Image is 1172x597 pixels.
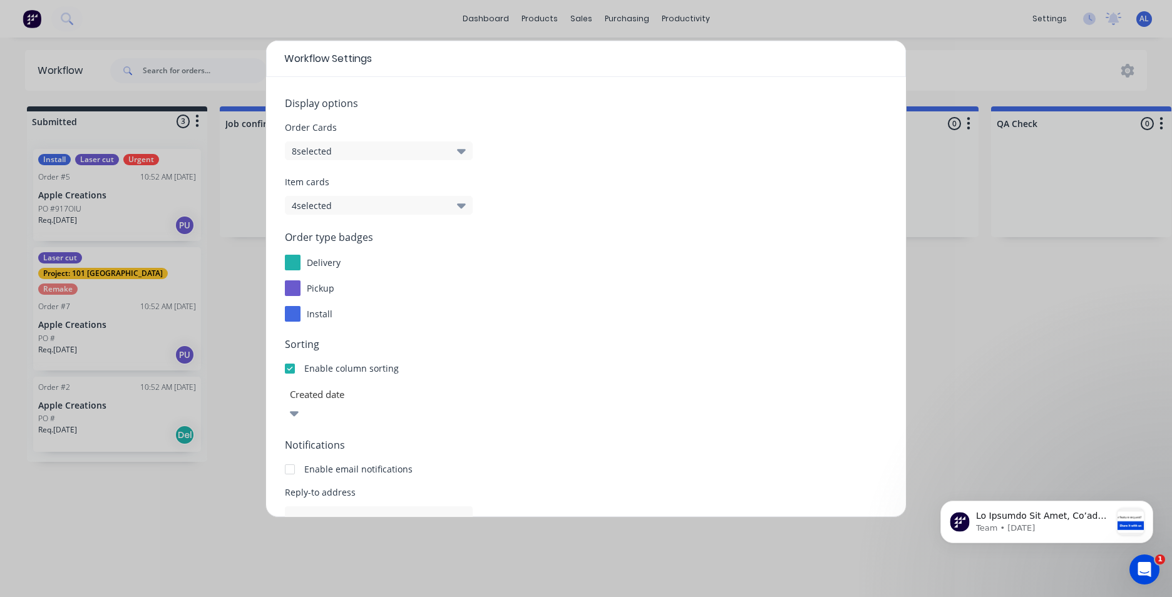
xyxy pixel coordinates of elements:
span: Sorting [285,337,887,352]
span: install [307,308,332,320]
iframe: Intercom notifications message [922,476,1172,563]
span: Order Cards [285,121,887,134]
div: Enable column sorting [304,362,399,375]
span: Item cards [285,175,887,188]
span: Notifications [285,437,887,452]
span: Workflow Settings [284,51,372,66]
button: 4selected [285,196,473,215]
button: 8selected [285,141,473,160]
span: Order type badges [285,230,887,245]
span: delivery [307,257,341,268]
div: Enable email notifications [304,462,413,476]
iframe: Intercom live chat [1129,554,1159,584]
span: Display options [285,96,887,111]
p: Message from Team, sent 2w ago [54,47,190,58]
span: pickup [307,282,334,294]
span: Reply-to address [285,486,887,499]
span: 1 [1155,554,1165,564]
